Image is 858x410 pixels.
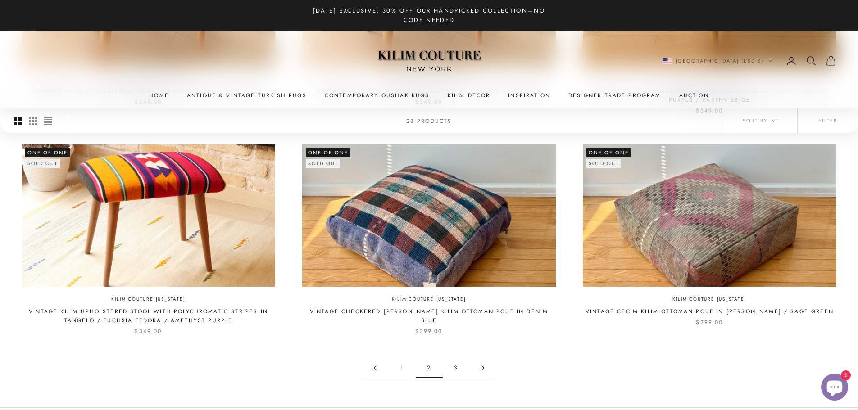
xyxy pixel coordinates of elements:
a: Antique & Vintage Turkish Rugs [187,91,307,100]
a: Home [149,91,169,100]
a: Vintage Kilim Upholstered Stool with Polychromatic Stripes in Tangelo / Fuchsia Fedora / Amethyst... [22,307,275,325]
span: One of One [25,148,70,157]
button: Change country or currency [663,57,773,65]
nav: Pagination navigation [362,358,497,378]
span: 2 [416,358,443,378]
button: Filter [798,108,858,133]
p: [DATE] Exclusive: 30% Off Our Handpicked Collection—No Code Needed [303,6,555,25]
a: Vintage Cecim Kilim Ottoman Pouf in [PERSON_NAME] / Sage Green [586,307,834,316]
span: One of One [586,148,631,157]
a: Kilim Couture [US_STATE] [111,296,185,303]
button: Switch to larger product images [14,108,22,133]
span: Sort by [743,117,776,125]
a: Inspiration [508,91,550,100]
span: One of One [306,148,350,157]
sale-price: $399.00 [696,318,723,327]
span: [GEOGRAPHIC_DATA] (USD $) [676,57,764,65]
nav: Primary navigation [22,91,836,100]
sale-price: $349.00 [135,327,162,336]
sold-out-badge: Sold out [25,159,60,168]
nav: Secondary navigation [663,55,837,66]
a: Kilim Couture [US_STATE] [392,296,466,303]
p: 28 products [406,116,452,125]
a: Go to page 1 [362,358,389,378]
a: Go to page 3 [470,358,497,378]
a: Go to page 3 [443,358,470,378]
sold-out-badge: Sold out [306,159,340,168]
button: Switch to compact product images [44,108,52,133]
a: Go to page 1 [389,358,416,378]
a: Vintage Checkered [PERSON_NAME] Kilim Ottoman Pouf in Denim Blue [302,307,556,325]
img: United States [663,58,672,64]
a: Designer Trade Program [568,91,661,100]
a: Kilim Couture [US_STATE] [672,296,746,303]
button: Sort by [722,108,797,133]
summary: Kilim Decor [448,91,490,100]
sale-price: $399.00 [415,327,442,336]
sold-out-badge: Sold out [586,159,621,168]
img: Logo of Kilim Couture New York [373,40,486,82]
inbox-online-store-chat: Shopify online store chat [818,374,851,403]
button: Switch to smaller product images [29,108,37,133]
a: Auction [679,91,709,100]
a: Contemporary Oushak Rugs [325,91,430,100]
